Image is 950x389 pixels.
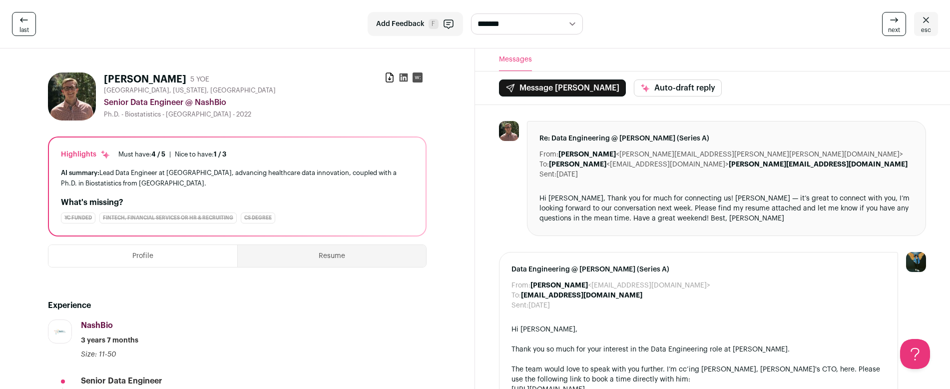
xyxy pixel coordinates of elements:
[61,167,414,188] div: Lead Data Engineer at [GEOGRAPHIC_DATA], advancing healthcare data innovation, coupled with a Ph....
[634,79,722,96] button: Auto-draft reply
[81,321,113,329] span: NashBio
[175,150,226,158] div: Nice to have:
[61,196,414,208] h2: What's missing?
[376,19,425,29] span: Add Feedback
[214,151,226,157] span: 1 / 3
[61,212,95,223] div: YC Funded
[906,252,926,272] img: 12031951-medium_jpg
[530,282,588,289] b: [PERSON_NAME]
[499,79,626,96] button: Message [PERSON_NAME]
[511,290,521,300] dt: To:
[118,150,165,158] div: Must have:
[61,149,110,159] div: Highlights
[549,161,606,168] b: [PERSON_NAME]
[12,12,36,36] a: last
[104,72,186,86] h1: [PERSON_NAME]
[99,212,237,223] div: Fintech, Financial Services or HR & Recruiting
[368,12,463,36] button: Add Feedback F
[104,110,427,118] div: Ph.D. - Biostatistics - [GEOGRAPHIC_DATA] - 2022
[921,26,931,34] span: esc
[558,149,903,159] dd: <[PERSON_NAME][EMAIL_ADDRESS][PERSON_NAME][PERSON_NAME][DOMAIN_NAME]>
[81,351,116,358] span: Size: 11-50
[511,280,530,290] dt: From:
[539,133,914,143] span: Re: Data Engineering @ [PERSON_NAME] (Series A)
[48,326,71,337] img: d228bd43c163be5d8039fa87e59c464f38aae06aee31960068fab2409bb64a58.jpg
[528,300,550,310] dd: [DATE]
[511,264,886,274] span: Data Engineering @ [PERSON_NAME] (Series A)
[81,335,138,345] span: 3 years 7 months
[539,149,558,159] dt: From:
[104,96,427,108] div: Senior Data Engineer @ NashBio
[511,324,886,334] div: Hi [PERSON_NAME],
[539,193,914,223] div: Hi [PERSON_NAME], Thank you for much for connecting us! [PERSON_NAME] — it’s great to connect wit...
[888,26,900,34] span: next
[549,159,908,169] dd: <[EMAIL_ADDRESS][DOMAIN_NAME]>
[511,364,886,384] div: The team would love to speak with you further. I’m cc’ing [PERSON_NAME], [PERSON_NAME]'s CTO, her...
[241,212,275,223] div: CS degree
[190,74,209,84] div: 5 YOE
[882,12,906,36] a: next
[499,48,532,71] button: Messages
[238,245,426,267] button: Resume
[914,12,938,36] a: esc
[81,375,162,386] div: Senior Data Engineer
[900,339,930,369] iframe: Help Scout Beacon - Open
[539,169,556,179] dt: Sent:
[521,292,642,299] b: [EMAIL_ADDRESS][DOMAIN_NAME]
[48,245,237,267] button: Profile
[530,280,710,290] dd: <[EMAIL_ADDRESS][DOMAIN_NAME]>
[511,344,886,354] div: Thank you so much for your interest in the Data Engineering role at [PERSON_NAME].
[539,159,549,169] dt: To:
[151,151,165,157] span: 4 / 5
[499,121,519,141] img: ce6f2912e88f2a634c09cddc15ddf0493949e871b3a62cd588cd299cfe2d0f82
[556,169,578,179] dd: [DATE]
[558,151,616,158] b: [PERSON_NAME]
[118,150,226,158] ul: |
[48,72,96,120] img: ce6f2912e88f2a634c09cddc15ddf0493949e871b3a62cd588cd299cfe2d0f82
[511,300,528,310] dt: Sent:
[48,299,427,311] h2: Experience
[19,26,29,34] span: last
[729,161,908,168] b: [PERSON_NAME][EMAIL_ADDRESS][DOMAIN_NAME]
[429,19,439,29] span: F
[61,169,99,176] span: AI summary:
[104,86,276,94] span: [GEOGRAPHIC_DATA], [US_STATE], [GEOGRAPHIC_DATA]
